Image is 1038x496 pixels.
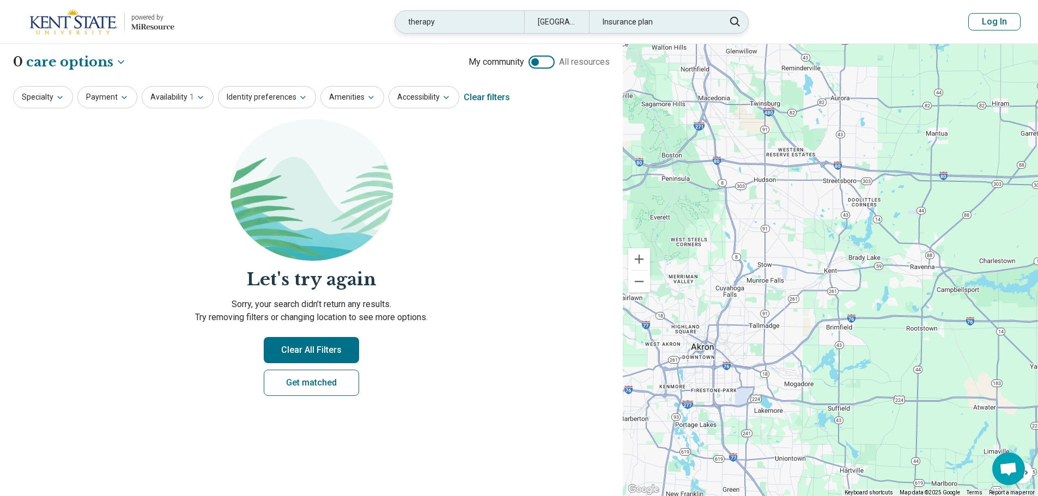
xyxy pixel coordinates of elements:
button: Log In [968,13,1021,30]
button: Identity preferences [218,86,316,108]
div: Clear filters [464,84,510,111]
button: Availability1 [142,86,214,108]
a: Open chat [992,452,1025,485]
img: Kent State University [29,9,118,35]
a: Report a map error [989,489,1035,495]
button: Care options [26,53,126,71]
a: Get matched [264,370,359,396]
a: Terms (opens in new tab) [967,489,982,495]
button: Amenities [320,86,384,108]
a: Kent State Universitypowered by [17,9,174,35]
button: Zoom in [628,248,650,270]
span: care options [26,53,113,71]
span: All resources [559,56,610,69]
div: [GEOGRAPHIC_DATA], [GEOGRAPHIC_DATA] [524,11,589,33]
button: Specialty [13,86,73,108]
span: Map data ©2025 Google [900,489,960,495]
h1: 0 [13,53,126,71]
div: powered by [131,13,174,22]
button: Zoom out [628,271,650,292]
div: therapy [395,11,524,33]
button: Accessibility [389,86,459,108]
h2: Let's try again [13,267,610,292]
span: My community [469,56,524,69]
div: Insurance plan [589,11,718,33]
button: Payment [77,86,137,108]
span: 1 [190,91,194,103]
button: Clear All Filters [264,337,359,363]
p: Sorry, your search didn’t return any results. Try removing filters or changing location to see mo... [13,298,610,324]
